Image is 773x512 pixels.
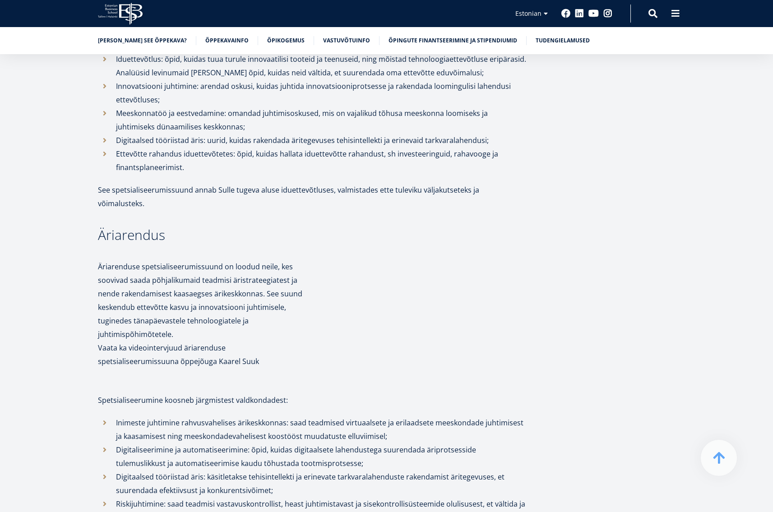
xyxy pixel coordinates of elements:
div: Äriarenduse spetsialiseerumissuund on loodud neile, kes soovivad saada põhjalikumaid teadmisi äri... [80,260,303,375]
input: Mõjuettevõtlus [2,124,8,130]
a: Õppekavainfo [205,36,249,45]
span: Ettevõtlus ja ärijuhtimine (päevaõpe) [10,100,109,108]
a: Instagram [603,9,612,18]
span: Mõjuettevõtlus [10,124,52,132]
a: Facebook [561,9,570,18]
a: Õpikogemus [267,36,305,45]
li: Inimeste juhtimine rahvusvahelises ärikeskkonnas: saad teadmised virtuaalsete ja erilaadsete mees... [98,416,527,443]
p: Vaata ka videointervjuud äriarenduse spetsialiseerumissuuna õppejõuga Kaarel Suuk [98,341,303,368]
input: Ettevõtlus ja ärijuhtimine (sessioonõpe), õpingute algus [DATE] [2,89,8,95]
a: Tudengielamused [536,36,590,45]
a: [PERSON_NAME] see õppekava? [98,36,187,45]
input: Ettevõtlus ja ärijuhtimine (päevaõpe) [2,101,8,106]
b: Äriarendus [98,226,165,244]
span: Perekonnanimi [214,0,255,9]
li: Digitaalsed tööriistad äris: käsitletakse tehisintellekti ja erinevate tarkvaralahenduste rakenda... [98,470,527,497]
a: Linkedin [575,9,584,18]
li: Digitaalsed tööriistad äris: uurid, kuidas rakendada äritegevuses tehisintellekti ja erinevaid ta... [98,134,527,147]
span: Rahvusvaheline ärijuhtimine [10,112,87,120]
input: Rahvusvaheline ärijuhtimine [2,112,8,118]
li: Meeskonnatöö ja eestvedamine: omandad juhtimisoskused, mis on vajalikud tõhusa meeskonna loomisek... [98,106,527,134]
li: Iduettevõtlus: õpid, kuidas tuua turule innovaatilisi tooteid ja teenuseid, ning mõistad tehnoloo... [98,52,527,79]
p: See spetsialiseerumissuund annab Sulle tugeva aluse iduettevõtluses, valmistades ette tuleviku vä... [98,183,527,210]
p: Spetsialiseerumine koosneb järgmistest valdkondadest: [98,393,527,407]
li: Ettevõtte rahandus iduettevõtetes: õpid, kuidas hallata iduettevõtte rahandust, sh investeeringui... [98,147,527,174]
a: Vastuvõtuinfo [323,36,370,45]
a: Youtube [588,9,599,18]
li: Innovatsiooni juhtimine: arendad oskusi, kuidas juhtida innovatsiooniprotsesse ja rakendada loomi... [98,79,527,106]
span: Ettevõtlus ja ärijuhtimine (sessioonõpe), õpingute algus [DATE] [10,88,178,97]
a: Õpingute finantseerimine ja stipendiumid [389,36,517,45]
li: Digitaliseerimine ja automatiseerimine: õpid, kuidas digitaalsete lahendustega suurendada äriprot... [98,443,527,470]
